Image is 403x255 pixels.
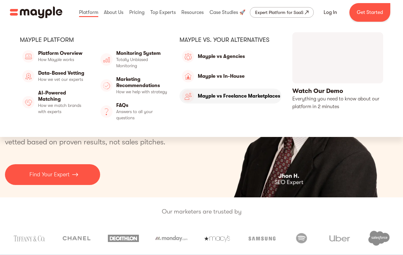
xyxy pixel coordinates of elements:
[29,170,69,179] p: Find Your Expert
[180,2,205,22] div: Resources
[179,36,281,44] div: Mayple vs. Your Alternatives
[255,9,303,16] div: Expert Platform for SaaS
[349,3,390,22] a: Get Started
[128,2,146,22] div: Pricing
[316,5,344,20] a: Log In
[102,2,125,22] div: About Us
[77,2,100,22] div: Platform
[10,7,62,18] img: Mayple logo
[20,36,169,44] div: Mayple platform
[10,7,62,18] a: home
[291,183,403,255] iframe: Chat Widget
[149,2,177,22] div: Top Experts
[250,7,314,18] a: Expert Platform for SaaS
[5,164,100,185] a: Find Your Expert
[292,32,383,111] a: open lightbox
